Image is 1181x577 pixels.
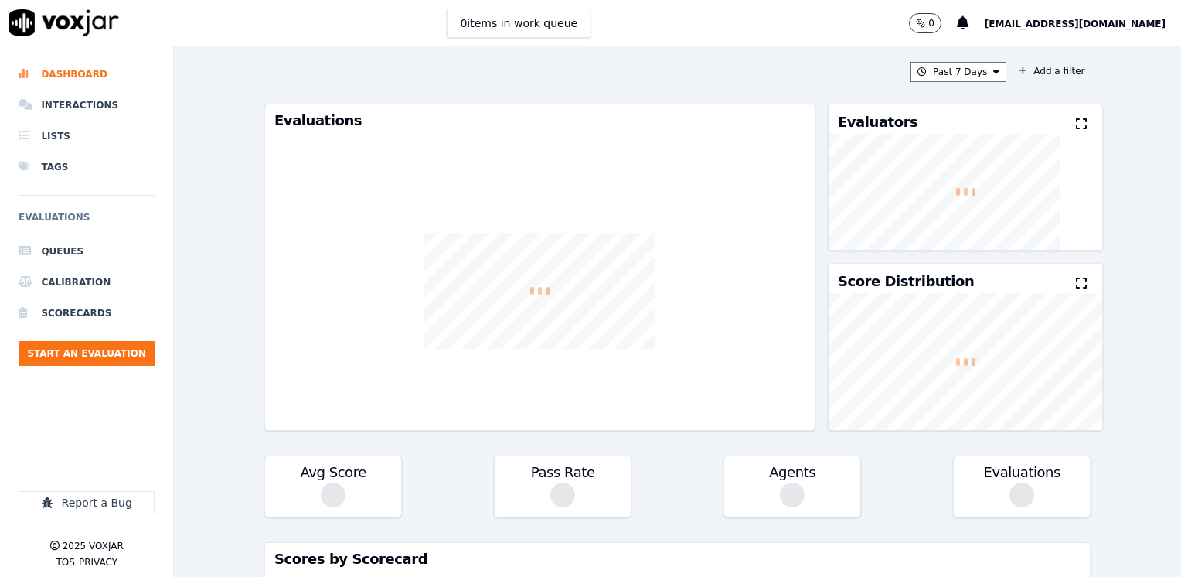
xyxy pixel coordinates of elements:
[274,466,392,480] h3: Avg Score
[19,267,155,298] a: Calibration
[909,13,957,33] button: 0
[274,114,805,128] h3: Evaluations
[909,13,941,33] button: 0
[274,552,1081,566] h3: Scores by Scorecard
[838,275,974,288] h3: Score Distribution
[56,556,74,568] button: TOS
[19,341,155,366] button: Start an Evaluation
[9,9,119,36] img: voxjar logo
[19,152,155,183] a: Tags
[19,208,155,236] h6: Evaluations
[19,236,155,267] a: Queues
[19,90,155,121] a: Interactions
[963,466,1081,480] h3: Evaluations
[63,540,124,552] p: 2025 Voxjar
[1013,62,1091,80] button: Add a filter
[928,17,934,29] p: 0
[79,556,117,568] button: Privacy
[19,491,155,514] button: Report a Bug
[733,466,851,480] h3: Agents
[19,121,155,152] a: Lists
[910,62,1006,82] button: Past 7 Days
[447,9,590,38] button: 0items in work queue
[19,59,155,90] a: Dashboard
[504,466,621,480] h3: Pass Rate
[19,298,155,329] a: Scorecards
[985,14,1181,32] button: [EMAIL_ADDRESS][DOMAIN_NAME]
[838,115,917,129] h3: Evaluators
[985,19,1166,29] span: [EMAIL_ADDRESS][DOMAIN_NAME]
